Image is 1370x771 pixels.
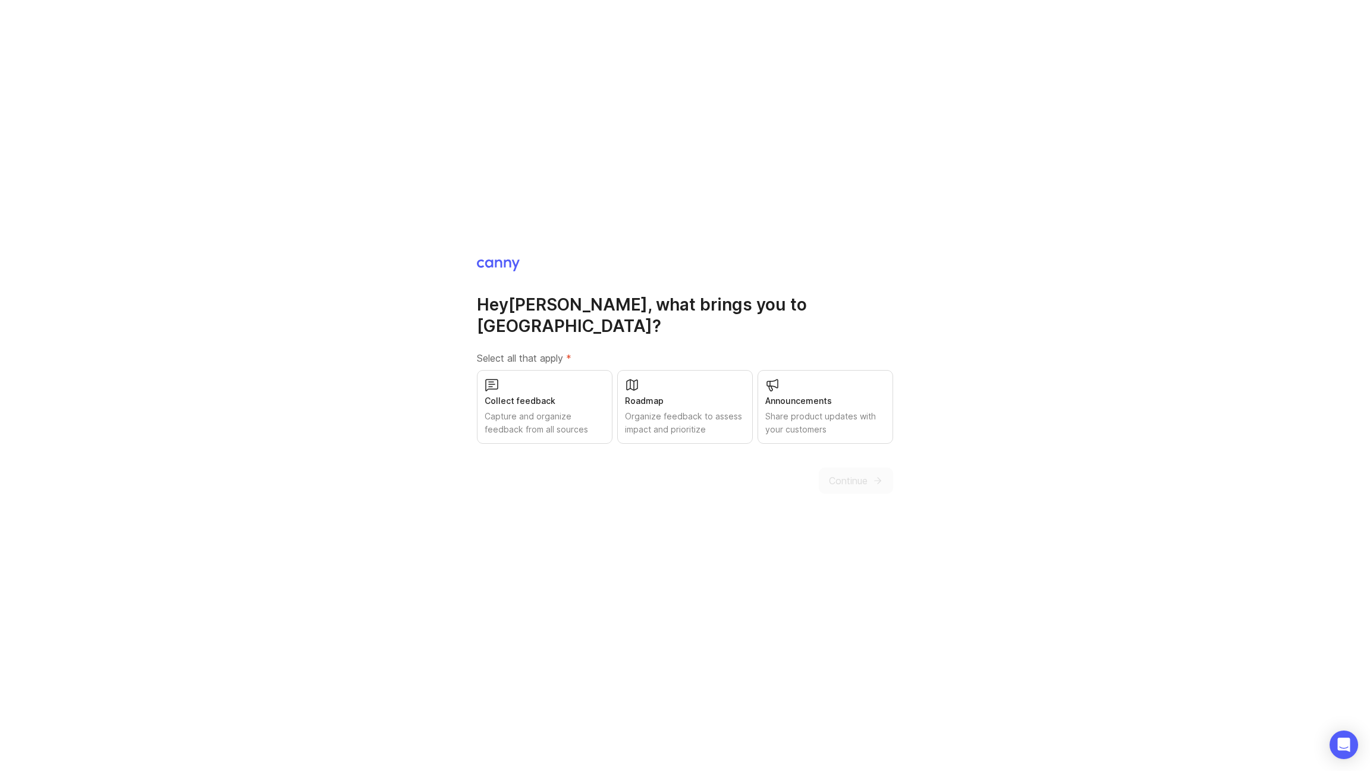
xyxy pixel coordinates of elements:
[477,370,612,444] button: Collect feedbackCapture and organize feedback from all sources
[477,259,520,271] img: Canny Home
[625,410,745,436] div: Organize feedback to assess impact and prioritize
[617,370,753,444] button: RoadmapOrganize feedback to assess impact and prioritize
[758,370,893,444] button: AnnouncementsShare product updates with your customers
[625,394,745,408] div: Roadmap
[1330,731,1358,759] div: Open Intercom Messenger
[477,351,893,365] label: Select all that apply
[765,394,885,408] div: Announcements
[765,410,885,436] div: Share product updates with your customers
[477,294,893,337] h1: Hey [PERSON_NAME] , what brings you to [GEOGRAPHIC_DATA]?
[485,394,605,408] div: Collect feedback
[485,410,605,436] div: Capture and organize feedback from all sources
